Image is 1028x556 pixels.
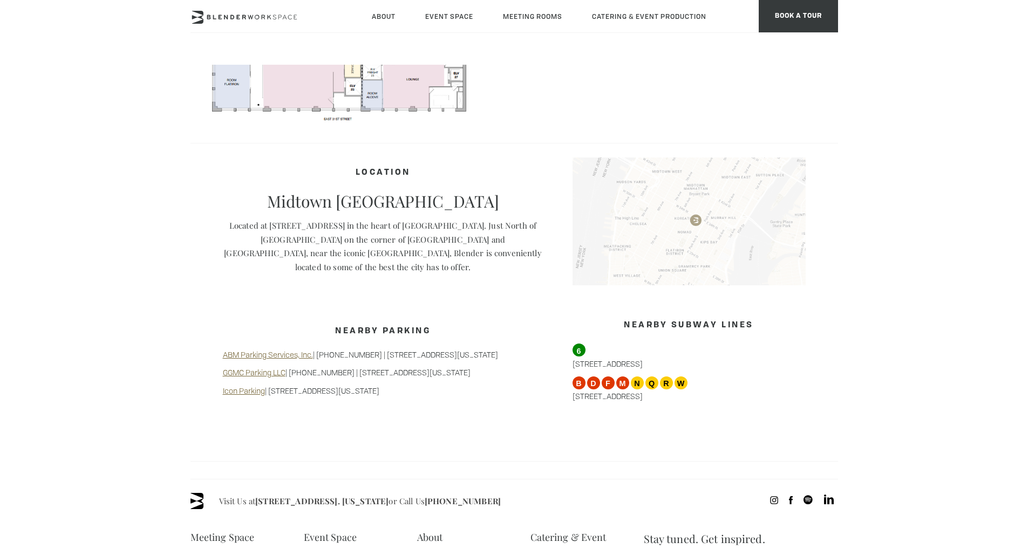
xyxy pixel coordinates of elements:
span: Visit Us at or Call Us [219,493,501,509]
p: | [STREET_ADDRESS][US_STATE] [223,386,543,396]
h4: Location [223,163,543,183]
p: [STREET_ADDRESS] [573,376,806,402]
p: [STREET_ADDRESS] [573,344,806,369]
p: Located at [STREET_ADDRESS] in the heart of [GEOGRAPHIC_DATA]. Just North of [GEOGRAPHIC_DATA] on... [223,219,543,274]
a: Icon Parking [223,386,265,396]
span: M [616,376,629,389]
h3: Nearby Subway Lines [573,315,806,336]
span: N [631,376,644,389]
a: Meeting Space [190,523,255,552]
span: Q [645,376,658,389]
p: | [PHONE_NUMBER] | [STREET_ADDRESS][US_STATE] [223,367,543,378]
span: R [660,376,673,389]
a: [PHONE_NUMBER] [425,496,501,506]
p: | [PHONE_NUMBER] | [STREET_ADDRESS][US_STATE] [223,349,543,360]
a: ABM Parking Services, Inc. [223,349,313,360]
a: About [417,523,443,552]
iframe: Chat Widget [834,418,1028,556]
span: Stay tuned. Get inspired. [644,523,838,555]
p: Midtown [GEOGRAPHIC_DATA] [223,191,543,211]
span: B [573,376,586,389]
span: 6 [573,344,586,356]
span: W [675,376,687,389]
a: Event Space [304,523,357,552]
img: blender-map.jpg [573,157,806,286]
a: GGMC Parking LLC [223,367,285,377]
a: [STREET_ADDRESS]. [US_STATE] [255,496,389,506]
span: F [602,376,615,389]
h3: Nearby Parking [223,321,543,342]
span: D [587,376,600,389]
